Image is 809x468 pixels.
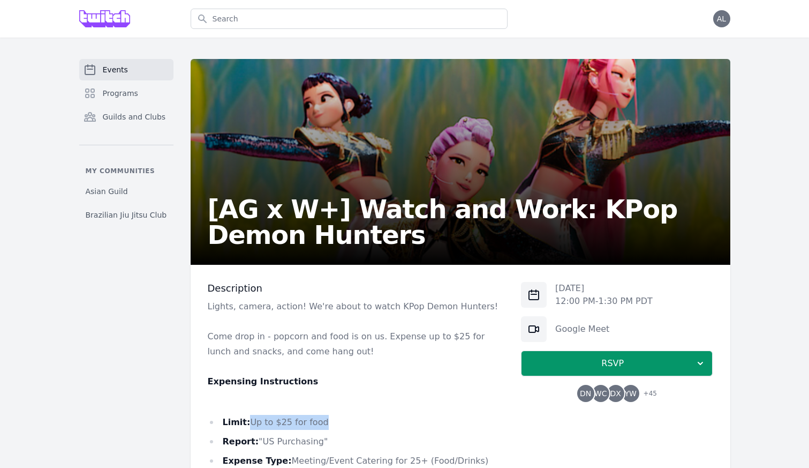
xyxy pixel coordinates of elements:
span: RSVP [530,357,695,370]
p: [DATE] [555,282,653,295]
nav: Sidebar [79,59,173,225]
span: + 45 [637,387,657,402]
p: Come drop in - popcorn and food is on us. Expense up to $25 for lunch and snacks, and come hang out! [208,329,504,359]
a: Guilds and Clubs [79,106,173,128]
strong: Expense Type: [223,456,292,466]
li: Up to $25 for food [208,415,504,430]
strong: Report: [223,436,259,447]
span: YW [624,390,636,397]
li: "US Purchasing" [208,434,504,449]
strong: Expensing Instructions [208,376,319,387]
span: DN [580,390,591,397]
a: Google Meet [555,324,609,334]
input: Search [191,9,508,29]
span: Guilds and Clubs [103,112,166,122]
h2: [AG x W+] Watch and Work: KPop Demon Hunters [208,196,713,248]
button: RSVP [521,351,713,376]
strong: Limit: [223,417,251,427]
a: Programs [79,83,173,104]
p: My communities [79,167,173,175]
img: Grove [79,10,131,27]
span: WC [594,390,607,397]
span: Events [103,64,128,75]
a: Asian Guild [79,182,173,201]
span: AL [717,15,726,23]
a: Events [79,59,173,80]
p: Lights, camera, action! We're about to watch KPop Demon Hunters! [208,299,504,314]
h3: Description [208,282,504,295]
button: AL [713,10,730,27]
span: Asian Guild [86,186,128,197]
span: DX [610,390,621,397]
a: Brazilian Jiu Jitsu Club [79,205,173,225]
span: Programs [103,88,138,99]
span: Brazilian Jiu Jitsu Club [86,210,167,220]
p: 12:00 PM - 1:30 PM PDT [555,295,653,308]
